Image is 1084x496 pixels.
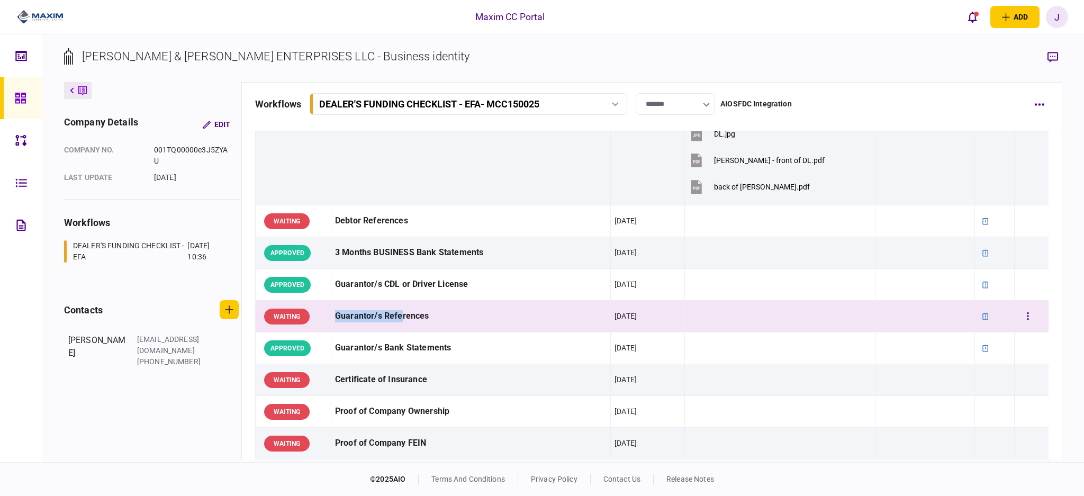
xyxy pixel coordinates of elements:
[615,438,637,448] div: [DATE]
[335,209,607,233] div: Debtor References
[475,10,545,24] div: Maxim CC Portal
[689,122,735,146] button: DL.jpg
[187,240,225,263] div: [DATE] 10:36
[264,277,311,293] div: APPROVED
[154,172,231,183] div: [DATE]
[1046,6,1068,28] button: J
[137,334,206,356] div: [EMAIL_ADDRESS][DOMAIN_NAME]
[615,279,637,290] div: [DATE]
[615,342,637,353] div: [DATE]
[264,213,310,229] div: WAITING
[689,175,810,199] button: back of DL - Casey.pdf
[264,372,310,388] div: WAITING
[615,406,637,417] div: [DATE]
[64,215,239,230] div: workflows
[666,475,714,483] a: release notes
[714,130,735,138] div: DL.jpg
[154,145,231,167] div: 001TQ00000e3J5ZYAU
[335,241,607,265] div: 3 Months BUSINESS Bank Statements
[68,334,127,367] div: [PERSON_NAME]
[335,431,607,455] div: Proof of Company FEIN
[990,6,1040,28] button: open adding identity options
[714,183,810,191] div: back of DL - Casey.pdf
[615,311,637,321] div: [DATE]
[310,93,627,115] button: DEALER'S FUNDING CHECKLIST - EFA- MCC150025
[82,48,470,65] div: [PERSON_NAME] & [PERSON_NAME] ENTERPRISES LLC - Business identity
[264,309,310,324] div: WAITING
[531,475,577,483] a: privacy policy
[335,400,607,423] div: Proof of Company Ownership
[603,475,640,483] a: contact us
[720,98,792,110] div: AIOSFDC Integration
[714,156,825,165] div: casey - front of DL.pdf
[689,148,825,172] button: casey - front of DL.pdf
[194,115,239,134] button: Edit
[64,240,225,263] a: DEALER'S FUNDING CHECKLIST - EFA[DATE] 10:36
[335,273,607,296] div: Guarantor/s CDL or Driver License
[64,145,143,167] div: company no.
[17,9,64,25] img: client company logo
[319,98,539,110] div: DEALER'S FUNDING CHECKLIST - EFA - MCC150025
[431,475,505,483] a: terms and conditions
[615,247,637,258] div: [DATE]
[73,240,185,263] div: DEALER'S FUNDING CHECKLIST - EFA
[264,404,310,420] div: WAITING
[962,6,984,28] button: open notifications list
[335,336,607,360] div: Guarantor/s Bank Statements
[64,172,143,183] div: last update
[64,303,103,317] div: contacts
[370,474,419,485] div: © 2025 AIO
[335,304,607,328] div: Guarantor/s References
[264,436,310,452] div: WAITING
[264,245,311,261] div: APPROVED
[64,115,138,134] div: company details
[615,215,637,226] div: [DATE]
[255,97,301,111] div: workflows
[264,340,311,356] div: APPROVED
[335,368,607,392] div: Certificate of Insurance
[615,374,637,385] div: [DATE]
[137,356,206,367] div: [PHONE_NUMBER]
